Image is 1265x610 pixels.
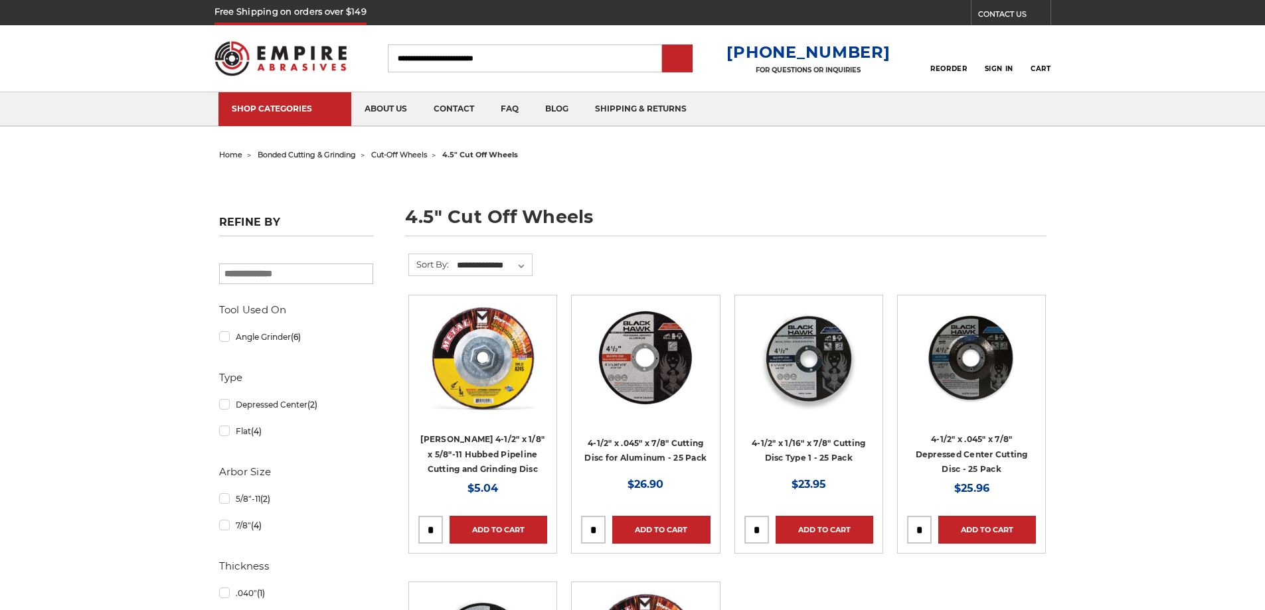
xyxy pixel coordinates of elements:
[726,42,890,62] a: [PHONE_NUMBER]
[418,305,547,433] a: Mercer 4-1/2" x 1/8" x 5/8"-11 Hubbed Cutting and Light Grinding Wheel
[938,516,1036,544] a: Add to Cart
[756,305,862,411] img: 4-1/2" x 1/16" x 7/8" Cutting Disc Type 1 - 25 Pack
[752,438,865,463] a: 4-1/2" x 1/16" x 7/8" Cutting Disc Type 1 - 25 Pack
[612,516,710,544] a: Add to Cart
[792,478,826,491] span: $23.95
[442,150,518,159] span: 4.5" cut off wheels
[307,400,317,410] span: (2)
[219,514,373,537] a: 7/8"(4)
[744,305,873,433] a: 4-1/2" x 1/16" x 7/8" Cutting Disc Type 1 - 25 Pack
[420,92,487,126] a: contact
[930,64,967,73] span: Reorder
[907,305,1036,433] a: 4-1/2" x 3/64" x 7/8" Depressed Center Type 27 Cut Off Wheel
[371,150,427,159] a: cut-off wheels
[581,305,710,433] a: 4.5" cutting disc for aluminum
[430,305,536,411] img: Mercer 4-1/2" x 1/8" x 5/8"-11 Hubbed Cutting and Light Grinding Wheel
[219,419,373,443] a: Flat(4)
[467,482,498,495] span: $5.04
[455,256,532,275] select: Sort By:
[251,426,262,436] span: (4)
[258,150,356,159] a: bonded cutting & grinding
[532,92,582,126] a: blog
[232,104,338,114] div: SHOP CATEGORIES
[214,33,347,84] img: Empire Abrasives
[916,434,1028,474] a: 4-1/2" x .045" x 7/8" Depressed Center Cutting Disc - 25 Pack
[487,92,532,126] a: faq
[291,332,301,342] span: (6)
[219,558,373,574] h5: Thickness
[219,150,242,159] a: home
[450,516,547,544] a: Add to Cart
[582,92,700,126] a: shipping & returns
[260,494,270,504] span: (2)
[257,588,265,598] span: (1)
[405,208,1047,236] h1: 4.5" cut off wheels
[219,487,373,510] a: 5/8"-11(2)
[978,7,1051,25] a: CONTACT US
[409,254,449,274] label: Sort By:
[351,92,420,126] a: about us
[584,438,707,463] a: 4-1/2" x .045" x 7/8" Cutting Disc for Aluminum - 25 Pack
[664,46,691,72] input: Submit
[592,305,699,411] img: 4.5" cutting disc for aluminum
[1031,64,1051,73] span: Cart
[219,370,373,386] h5: Type
[776,516,873,544] a: Add to Cart
[219,325,373,348] a: Angle Grinder(6)
[628,478,663,491] span: $26.90
[219,302,373,318] h5: Tool Used On
[954,482,989,495] span: $25.96
[420,434,545,474] a: [PERSON_NAME] 4-1/2" x 1/8" x 5/8"-11 Hubbed Pipeline Cutting and Grinding Disc
[918,305,1025,411] img: 4-1/2" x 3/64" x 7/8" Depressed Center Type 27 Cut Off Wheel
[219,581,373,605] a: .040"(1)
[985,64,1013,73] span: Sign In
[930,44,967,72] a: Reorder
[726,66,890,74] p: FOR QUESTIONS OR INQUIRIES
[219,216,373,236] h5: Refine by
[219,393,373,416] a: Depressed Center(2)
[1031,44,1051,73] a: Cart
[219,464,373,480] h5: Arbor Size
[251,520,262,530] span: (4)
